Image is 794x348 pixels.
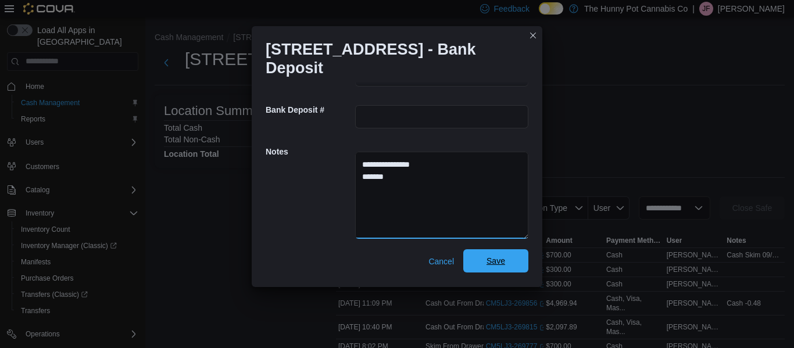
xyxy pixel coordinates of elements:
button: Save [463,249,528,272]
h5: Bank Deposit # [266,98,353,121]
span: Save [487,255,505,267]
h5: Notes [266,140,353,163]
span: Cancel [428,256,454,267]
button: Closes this modal window [526,28,540,42]
button: Cancel [424,250,459,273]
h1: [STREET_ADDRESS] - Bank Deposit [266,40,519,77]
